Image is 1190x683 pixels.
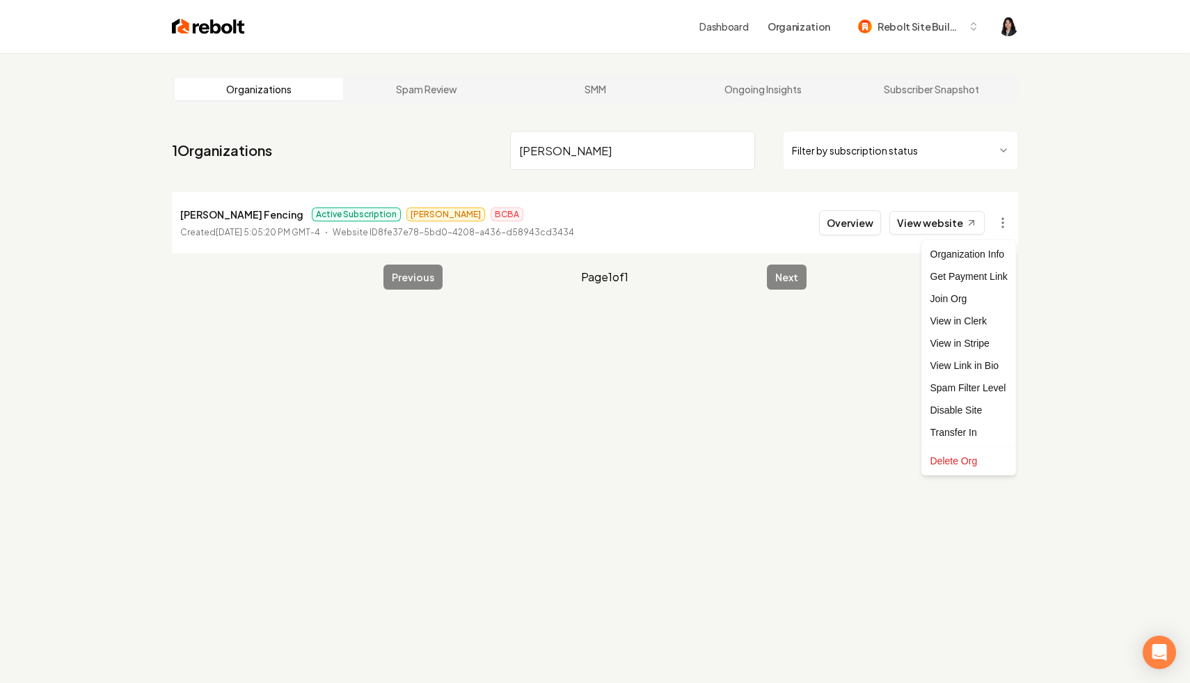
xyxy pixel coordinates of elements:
[925,399,1013,421] div: Disable Site
[925,288,1013,310] div: Join Org
[925,243,1013,265] div: Organization Info
[925,450,1013,472] div: Delete Org
[925,265,1013,288] div: Get Payment Link
[925,377,1013,399] div: Spam Filter Level
[925,332,1013,354] a: View in Stripe
[925,354,1013,377] a: View Link in Bio
[925,310,1013,332] a: View in Clerk
[925,421,1013,443] div: Transfer In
